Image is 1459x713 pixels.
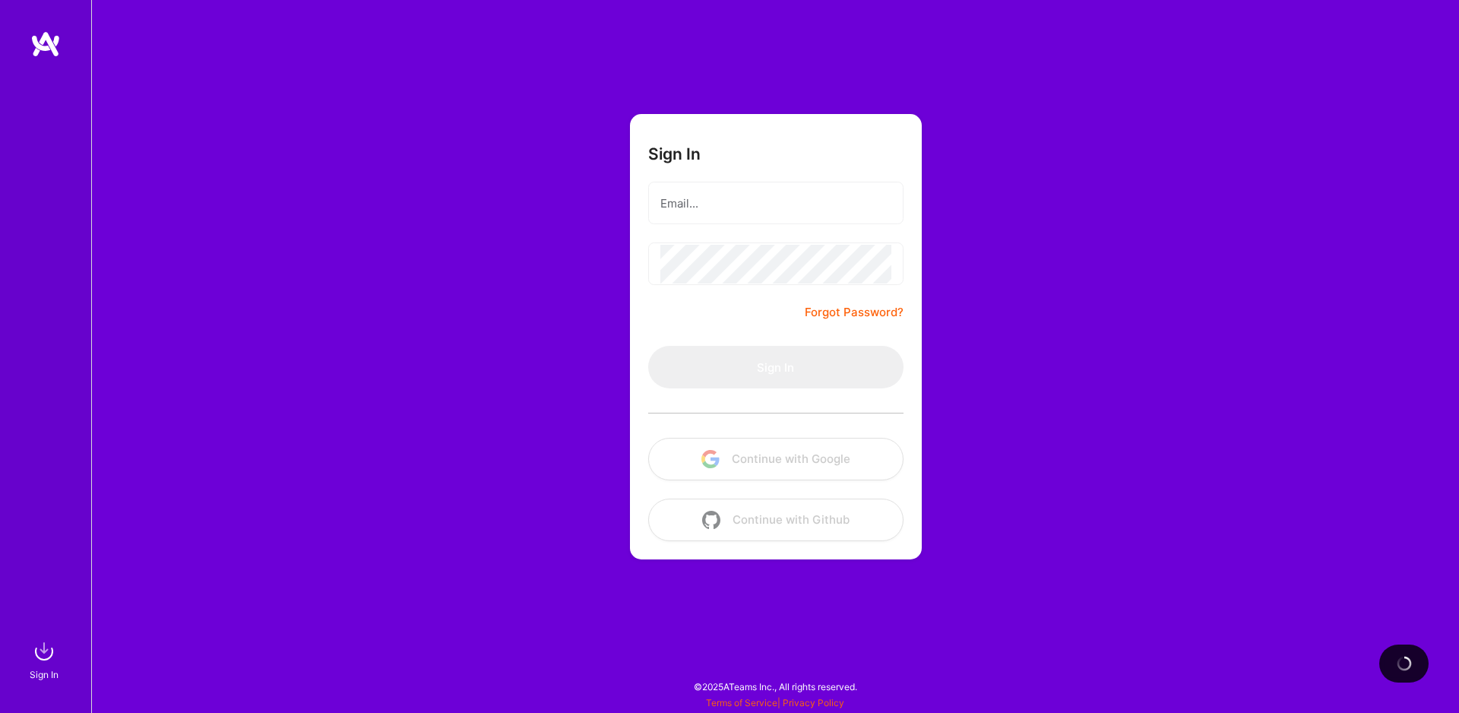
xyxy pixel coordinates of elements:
[648,346,904,388] button: Sign In
[648,144,701,163] h3: Sign In
[648,438,904,480] button: Continue with Google
[706,697,844,708] span: |
[1394,654,1413,673] img: loading
[783,697,844,708] a: Privacy Policy
[706,697,777,708] a: Terms of Service
[702,511,720,529] img: icon
[32,636,59,683] a: sign inSign In
[701,450,720,468] img: icon
[805,303,904,322] a: Forgot Password?
[30,667,59,683] div: Sign In
[91,667,1459,705] div: © 2025 ATeams Inc., All rights reserved.
[648,499,904,541] button: Continue with Github
[660,184,891,223] input: overall type: EMAIL_ADDRESS server type: EMAIL_ADDRESS heuristic type: UNKNOWN_TYPE label: Email....
[30,30,61,58] img: logo
[29,636,59,667] img: sign in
